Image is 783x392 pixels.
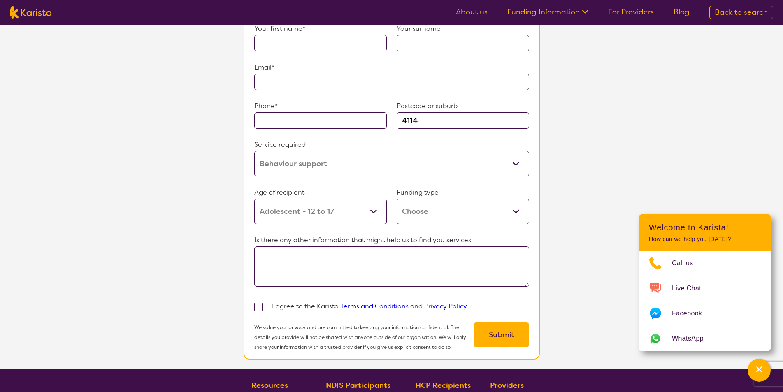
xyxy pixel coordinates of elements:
span: Call us [672,257,703,269]
p: Phone* [254,100,387,112]
span: Facebook [672,307,712,320]
a: For Providers [608,7,654,17]
b: NDIS Participants [326,380,390,390]
img: Karista logo [10,6,51,19]
a: Privacy Policy [424,302,467,311]
a: Web link opens in a new tab. [639,326,771,351]
ul: Choose channel [639,251,771,351]
a: About us [456,7,488,17]
p: Postcode or suburb [397,100,529,112]
div: Channel Menu [639,214,771,351]
span: WhatsApp [672,332,713,345]
a: Back to search [709,6,773,19]
p: Age of recipient [254,186,387,199]
b: Providers [490,380,524,390]
p: Your first name* [254,23,387,35]
span: Live Chat [672,282,711,295]
a: Blog [674,7,690,17]
b: Resources [251,380,288,390]
p: Email* [254,61,529,74]
p: Service required [254,139,529,151]
p: How can we help you [DATE]? [649,236,761,243]
p: Funding type [397,186,529,199]
button: Channel Menu [748,359,771,382]
button: Submit [474,322,529,347]
a: Terms and Conditions [340,302,409,311]
p: I agree to the Karista and [272,300,467,313]
a: Funding Information [507,7,588,17]
h2: Welcome to Karista! [649,223,761,232]
p: Is there any other information that might help us to find you services [254,234,529,246]
span: Back to search [715,7,768,17]
p: We value your privacy and are committed to keeping your information confidential. The details you... [254,322,474,352]
p: Your surname [397,23,529,35]
b: HCP Recipients [416,380,471,390]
